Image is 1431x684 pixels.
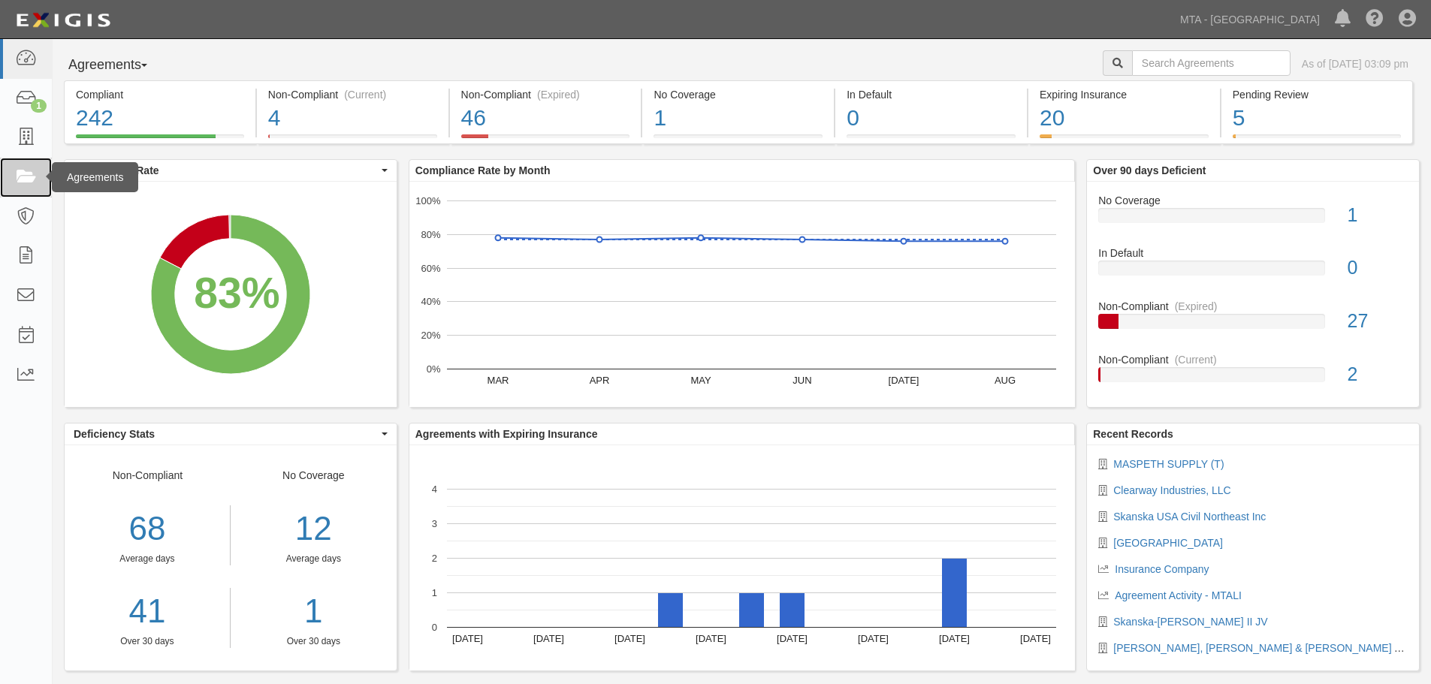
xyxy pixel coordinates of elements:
[614,633,645,644] text: [DATE]
[65,588,230,635] a: 41
[76,87,244,102] div: Compliant
[1336,361,1419,388] div: 2
[1302,56,1408,71] div: As of [DATE] 03:09 pm
[858,633,889,644] text: [DATE]
[74,163,378,178] span: Compliance Rate
[242,635,385,648] div: Over 30 days
[1093,164,1206,176] b: Over 90 days Deficient
[421,296,440,307] text: 40%
[65,160,397,181] button: Compliance Rate
[696,633,726,644] text: [DATE]
[415,428,598,440] b: Agreements with Expiring Insurance
[65,182,397,407] svg: A chart.
[1366,11,1384,29] i: Help Center - Complianz
[589,375,609,386] text: APR
[690,375,711,386] text: MAY
[65,423,397,444] button: Deficiency Stats
[1087,246,1419,261] div: In Default
[654,87,823,102] div: No Coverage
[421,262,440,273] text: 60%
[1336,308,1419,335] div: 27
[421,229,440,240] text: 80%
[847,87,1016,102] div: In Default
[415,164,551,176] b: Compliance Rate by Month
[76,102,244,134] div: 242
[1115,589,1242,601] a: Agreement Activity - MTALI
[432,587,437,598] text: 1
[533,633,564,644] text: [DATE]
[835,134,1027,146] a: In Default0
[995,375,1016,386] text: AUG
[194,263,279,324] div: 83%
[1098,246,1408,299] a: In Default0
[242,505,385,553] div: 12
[1040,87,1209,102] div: Expiring Insurance
[1233,102,1401,134] div: 5
[888,375,919,386] text: [DATE]
[1113,458,1224,470] a: MASPETH SUPPLY (T)
[409,182,1075,407] svg: A chart.
[64,134,255,146] a: Compliant242
[432,484,437,495] text: 4
[65,635,230,648] div: Over 30 days
[242,588,385,635] a: 1
[461,102,630,134] div: 46
[1098,299,1408,352] a: Non-Compliant(Expired)27
[1113,616,1267,628] a: Skanska-[PERSON_NAME] II JV
[52,162,138,192] div: Agreements
[415,195,441,206] text: 100%
[1336,202,1419,229] div: 1
[1233,87,1401,102] div: Pending Review
[268,102,437,134] div: 4
[1087,193,1419,208] div: No Coverage
[452,633,483,644] text: [DATE]
[1113,511,1266,523] a: Skanska USA Civil Northeast Inc
[11,7,115,34] img: logo-5460c22ac91f19d4615b14bd174203de0afe785f0fc80cf4dbbc73dc1793850b.png
[65,505,230,553] div: 68
[1175,352,1217,367] div: (Current)
[792,375,811,386] text: JUN
[268,87,437,102] div: Non-Compliant (Current)
[450,134,642,146] a: Non-Compliant(Expired)46
[1098,352,1408,394] a: Non-Compliant(Current)2
[1173,5,1327,35] a: MTA - [GEOGRAPHIC_DATA]
[1115,563,1209,575] a: Insurance Company
[1020,633,1051,644] text: [DATE]
[242,553,385,565] div: Average days
[231,468,397,648] div: No Coverage
[65,468,231,648] div: Non-Compliant
[257,134,448,146] a: Non-Compliant(Current)4
[1221,134,1413,146] a: Pending Review5
[1098,193,1408,246] a: No Coverage1
[31,99,47,113] div: 1
[74,426,378,441] span: Deficiency Stats
[1336,255,1419,282] div: 0
[421,330,440,341] text: 20%
[1113,537,1223,549] a: [GEOGRAPHIC_DATA]
[847,102,1016,134] div: 0
[1175,299,1218,314] div: (Expired)
[1087,299,1419,314] div: Non-Compliant
[409,445,1075,670] div: A chart.
[432,553,437,564] text: 2
[1040,102,1209,134] div: 20
[64,50,177,80] button: Agreements
[1087,352,1419,367] div: Non-Compliant
[487,375,509,386] text: MAR
[777,633,808,644] text: [DATE]
[344,87,386,102] div: (Current)
[654,102,823,134] div: 1
[1113,484,1230,496] a: Clearway Industries, LLC
[461,87,630,102] div: Non-Compliant (Expired)
[426,363,440,375] text: 0%
[432,518,437,529] text: 3
[432,622,437,633] text: 0
[65,553,230,565] div: Average days
[642,134,834,146] a: No Coverage1
[1132,50,1291,76] input: Search Agreements
[1093,428,1173,440] b: Recent Records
